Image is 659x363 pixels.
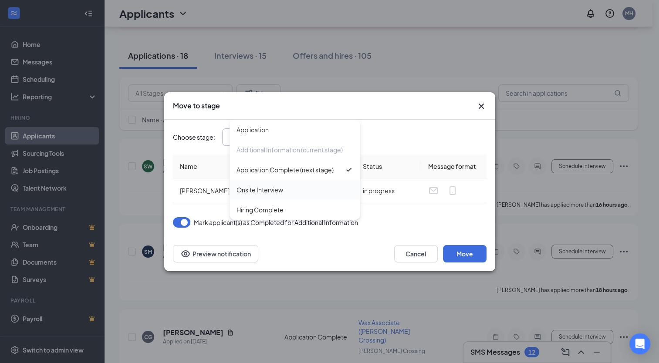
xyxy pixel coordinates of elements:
h3: Move to stage [173,101,220,111]
svg: Email [428,185,439,196]
svg: MobileSms [447,185,458,196]
span: [PERSON_NAME] [180,187,230,195]
th: Message format [421,155,487,178]
td: in progress [356,178,421,203]
div: Open Intercom Messenger [629,333,650,354]
button: Move [443,245,487,262]
svg: Eye [180,249,191,259]
div: Application [237,125,269,134]
div: Onsite Interview [237,185,283,195]
div: Additional Information (current stage) [237,145,343,155]
div: Hiring Complete [237,205,284,215]
svg: Cross [476,101,487,111]
svg: Checkmark [345,165,353,174]
div: Application Complete (next stage) [237,165,334,175]
button: Preview notificationEye [173,245,258,262]
span: Choose stage : [173,132,215,142]
span: Mark applicant(s) as Completed for Additional Information [194,217,358,228]
button: Cancel [394,245,438,262]
th: Name [173,155,356,178]
button: Close [476,101,487,111]
th: Status [356,155,421,178]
